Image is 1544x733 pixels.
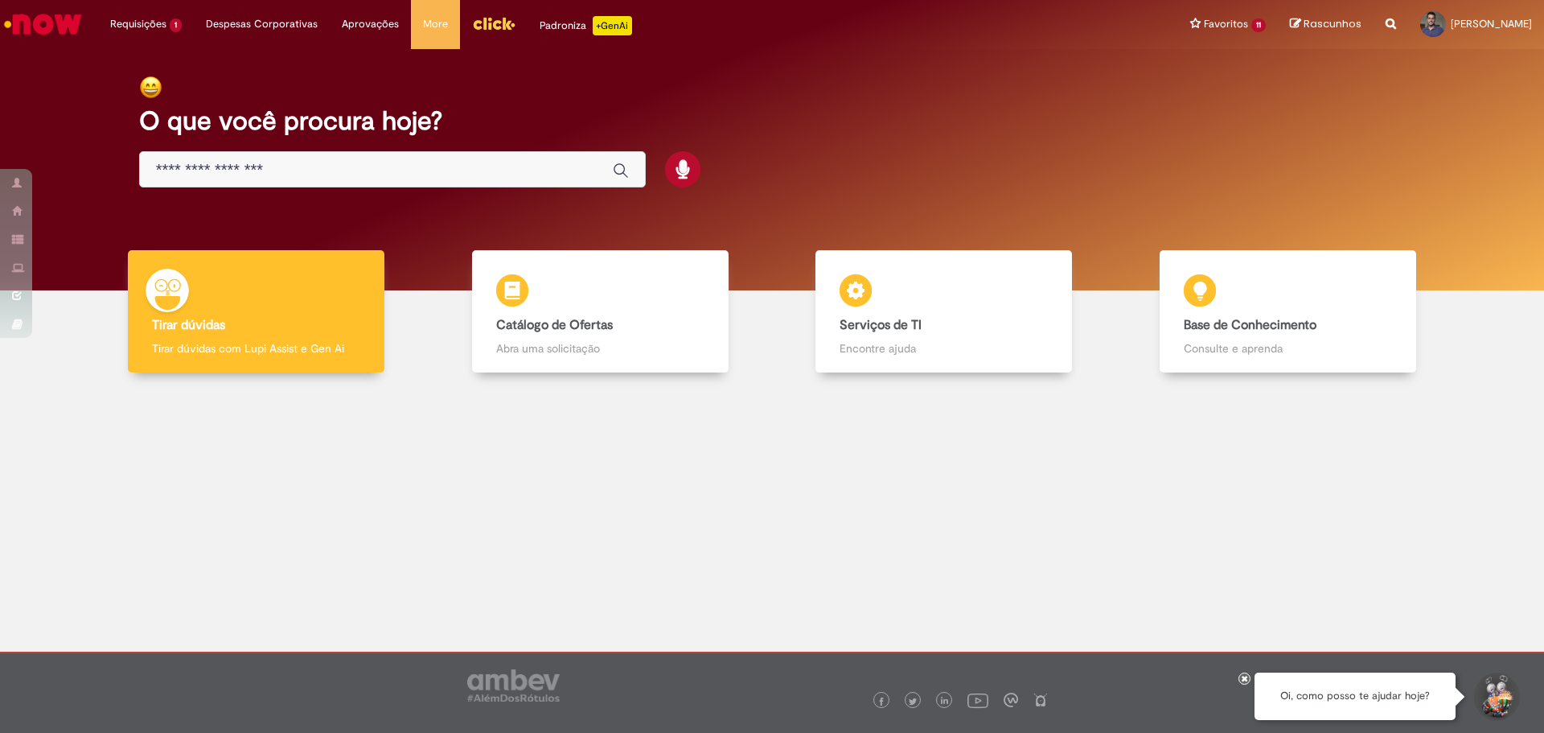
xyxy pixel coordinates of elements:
[139,76,162,99] img: happy-face.png
[152,340,360,356] p: Tirar dúvidas com Lupi Assist e Gen Ai
[840,317,922,333] b: Serviços de TI
[139,107,1406,135] h2: O que você procura hoje?
[967,690,988,710] img: logo_footer_youtube.png
[1116,250,1460,373] a: Base de Conhecimento Consulte e aprenda
[1184,317,1316,333] b: Base de Conhecimento
[941,697,949,706] img: logo_footer_linkedin.png
[110,16,166,32] span: Requisições
[467,669,560,702] img: logo_footer_ambev_rotulo_gray.png
[170,19,182,32] span: 1
[1451,17,1532,31] span: [PERSON_NAME]
[593,16,632,35] p: +GenAi
[342,16,399,32] span: Aprovações
[1472,673,1520,721] button: Iniciar Conversa de Suporte
[429,250,773,373] a: Catálogo de Ofertas Abra uma solicitação
[1004,693,1018,707] img: logo_footer_workplace.png
[1033,693,1048,707] img: logo_footer_naosei.png
[496,340,704,356] p: Abra uma solicitação
[540,16,632,35] div: Padroniza
[909,698,917,706] img: logo_footer_twitter.png
[2,8,84,40] img: ServiceNow
[496,317,613,333] b: Catálogo de Ofertas
[423,16,448,32] span: More
[472,11,515,35] img: click_logo_yellow_360x200.png
[206,16,318,32] span: Despesas Corporativas
[877,698,885,706] img: logo_footer_facebook.png
[1204,16,1248,32] span: Favoritos
[152,317,225,333] b: Tirar dúvidas
[1251,19,1266,32] span: 11
[840,340,1048,356] p: Encontre ajuda
[772,250,1116,373] a: Serviços de TI Encontre ajuda
[1254,673,1456,720] div: Oi, como posso te ajudar hoje?
[1290,17,1361,32] a: Rascunhos
[1304,16,1361,31] span: Rascunhos
[84,250,429,373] a: Tirar dúvidas Tirar dúvidas com Lupi Assist e Gen Ai
[1184,340,1392,356] p: Consulte e aprenda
